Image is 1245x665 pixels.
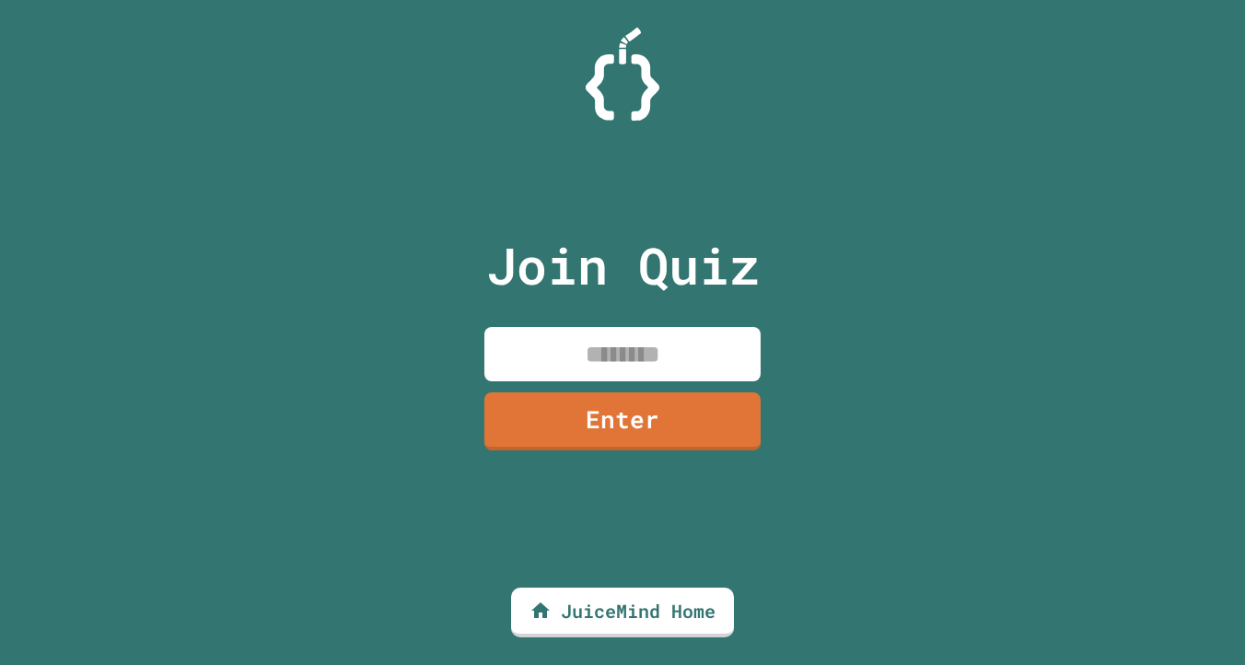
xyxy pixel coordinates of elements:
[511,602,734,620] a: JuiceMind Home
[484,392,761,450] a: Enter
[1168,591,1227,647] iframe: chat widget
[511,588,734,637] a: JuiceMind Home
[1092,511,1227,589] iframe: chat widget
[586,28,659,121] img: Logo.svg
[486,227,760,304] p: Join Quiz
